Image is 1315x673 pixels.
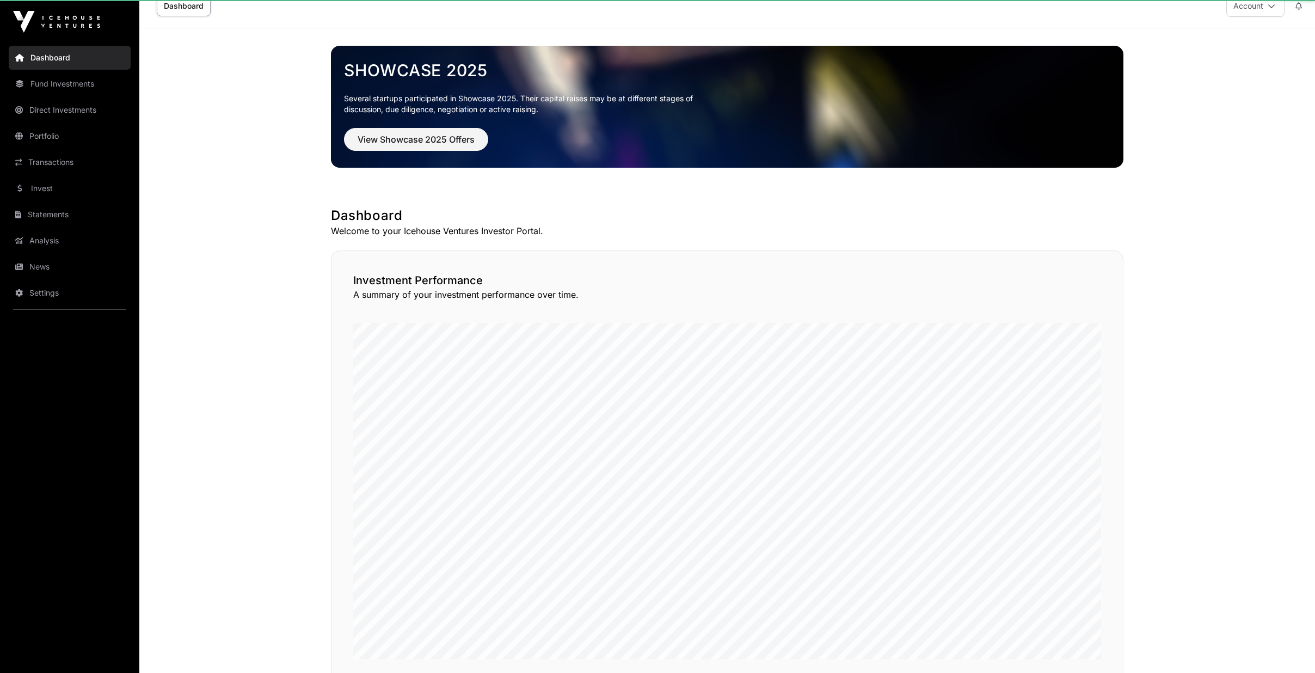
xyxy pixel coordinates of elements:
h2: Investment Performance [353,273,1101,288]
a: Direct Investments [9,98,131,122]
a: Settings [9,281,131,305]
p: A summary of your investment performance over time. [353,288,1101,301]
p: Welcome to your Icehouse Ventures Investor Portal. [331,224,1123,237]
button: View Showcase 2025 Offers [344,128,488,151]
a: Invest [9,176,131,200]
a: Showcase 2025 [344,60,1110,80]
h1: Dashboard [331,207,1123,224]
iframe: Chat Widget [1261,621,1315,673]
a: Statements [9,203,131,227]
a: Fund Investments [9,72,131,96]
a: Analysis [9,229,131,253]
p: Several startups participated in Showcase 2025. Their capital raises may be at different stages o... [344,93,710,115]
a: View Showcase 2025 Offers [344,139,488,150]
a: Portfolio [9,124,131,148]
a: News [9,255,131,279]
a: Transactions [9,150,131,174]
span: View Showcase 2025 Offers [358,133,475,146]
a: Dashboard [9,46,131,70]
img: Showcase 2025 [331,46,1123,168]
img: Icehouse Ventures Logo [13,11,100,33]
